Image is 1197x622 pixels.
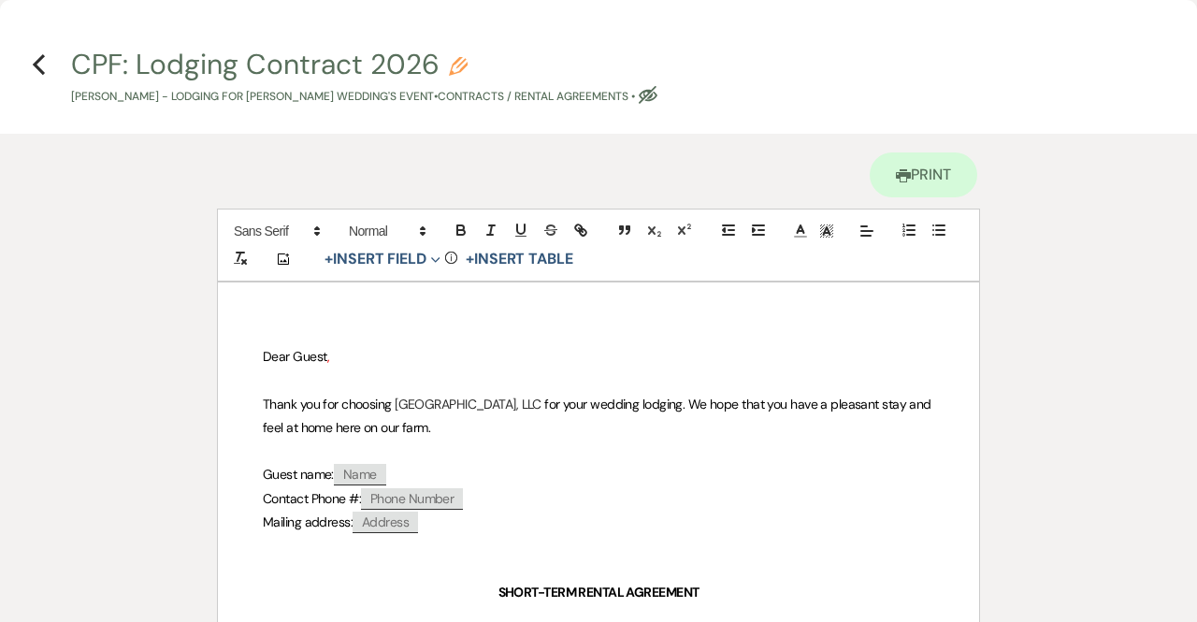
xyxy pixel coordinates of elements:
span: Thank you for choosing [263,396,392,412]
span: + [466,252,474,267]
button: +Insert Table [459,248,580,270]
span: + [324,252,333,267]
span: Mailing address: [263,514,353,530]
span: Alignment [854,220,880,242]
span: Text Color [787,220,814,242]
span: Phone Number [361,488,463,510]
span: , [327,348,329,365]
span: Header Formats [340,220,432,242]
span: Text Background Color [814,220,840,242]
p: [PERSON_NAME] - Lodging for [PERSON_NAME] Wedding's Event • Contracts / Rental Agreements • [71,88,657,106]
strong: SHORT-TERM RENTAL AGREEMENT [498,584,699,600]
span: Guest name: [263,466,334,483]
span: for your wedding lodging. We hope that you have a pleasant stay and feel at home here on our farm. [263,396,934,436]
button: CPF: Lodging Contract 2026[PERSON_NAME] - Lodging for [PERSON_NAME] Wedding's Event•Contracts / R... [71,51,657,106]
span: Contact Phone #: [263,490,361,507]
a: Print [870,152,977,197]
p: [GEOGRAPHIC_DATA], LLC [263,393,934,440]
span: Address [353,512,418,533]
button: Insert Field [318,248,447,270]
span: Dear Guest [263,348,327,365]
span: Name [334,464,386,485]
